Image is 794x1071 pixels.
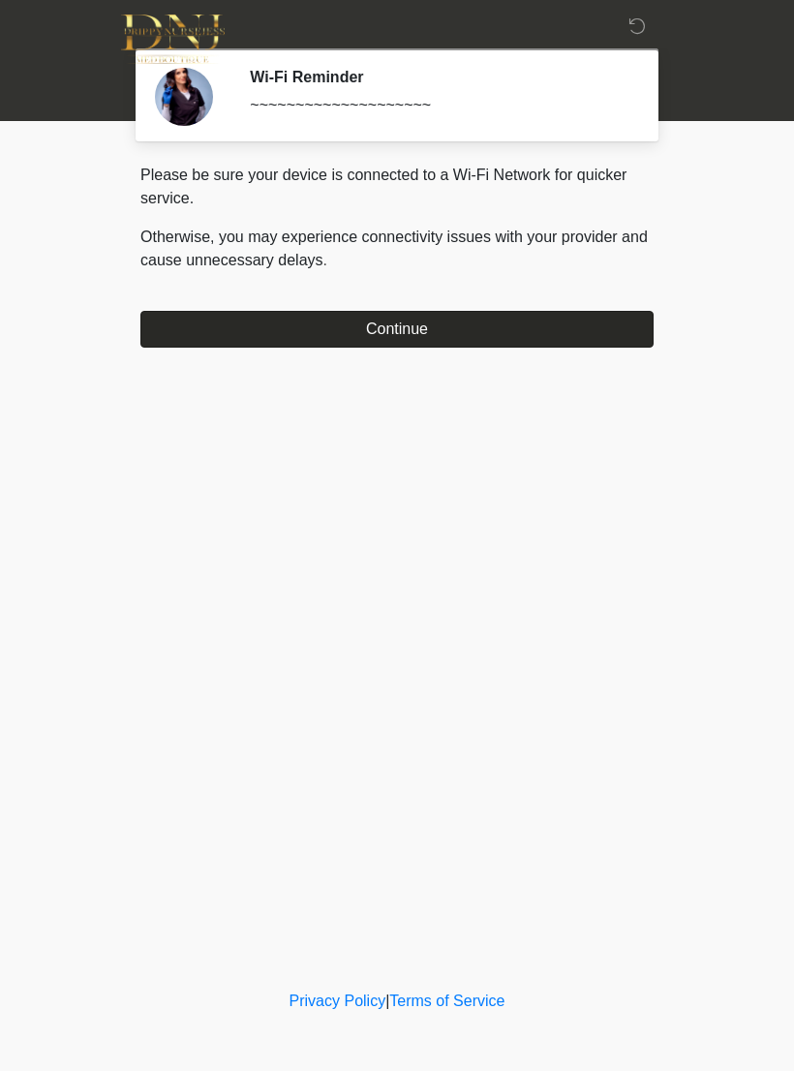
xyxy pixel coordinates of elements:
div: ~~~~~~~~~~~~~~~~~~~~ [250,94,625,117]
a: | [385,993,389,1009]
img: DNJ Med Boutique Logo [121,15,225,64]
img: Agent Avatar [155,68,213,126]
button: Continue [140,311,654,348]
p: Otherwise, you may experience connectivity issues with your provider and cause unnecessary delays [140,226,654,272]
a: Terms of Service [389,993,504,1009]
a: Privacy Policy [290,993,386,1009]
p: Please be sure your device is connected to a Wi-Fi Network for quicker service. [140,164,654,210]
span: . [323,252,327,268]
